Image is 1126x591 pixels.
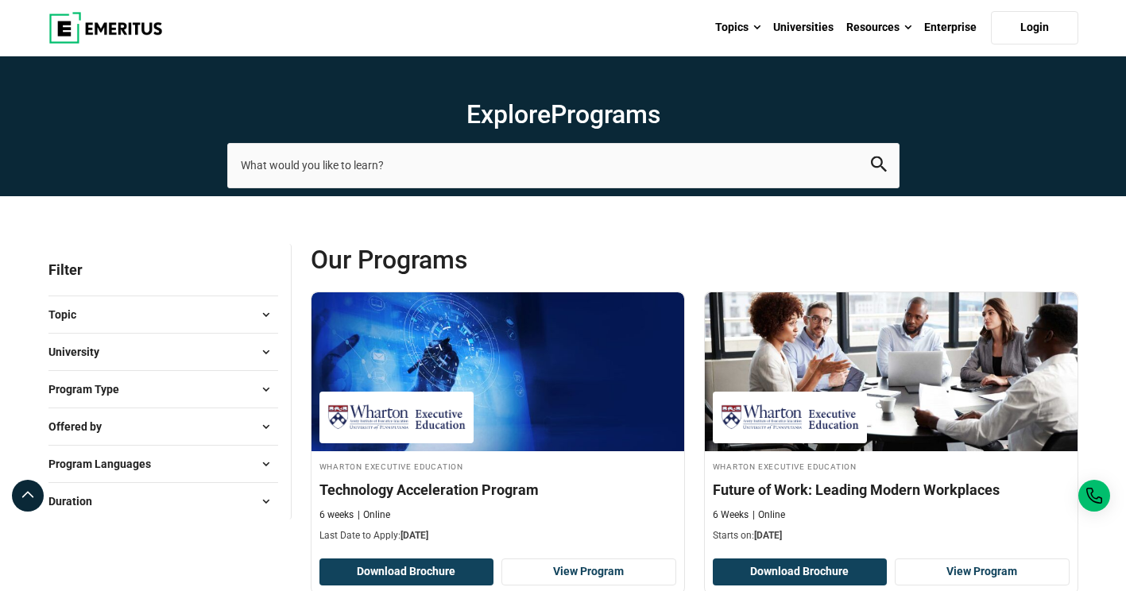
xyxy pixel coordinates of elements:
a: View Program [501,558,676,585]
span: Our Programs [311,244,695,276]
span: Programs [551,99,660,129]
span: Program Languages [48,455,164,473]
a: Technology Course by Wharton Executive Education - October 9, 2025 Wharton Executive Education Wh... [311,292,684,551]
button: University [48,340,278,364]
span: Duration [48,492,105,510]
a: search [871,160,887,176]
p: Starts on: [713,529,1070,543]
p: Online [753,508,785,522]
h4: Wharton Executive Education [713,459,1070,473]
span: Offered by [48,418,114,435]
button: Duration [48,489,278,513]
button: Program Type [48,377,278,401]
p: 6 Weeks [713,508,749,522]
img: Wharton Executive Education [721,400,859,435]
a: Login [991,11,1078,44]
p: Last Date to Apply: [319,529,676,543]
button: Download Brochure [713,558,888,585]
span: [DATE] [400,530,428,541]
button: Offered by [48,415,278,438]
h4: Wharton Executive Education [319,459,676,473]
img: Wharton Executive Education [327,400,466,435]
a: View Program [895,558,1070,585]
img: Technology Acceleration Program | Online Technology Course [311,292,684,451]
button: Topic [48,303,278,326]
img: Future of Work: Leading Modern Workplaces | Online Leadership Course [705,292,1078,451]
span: Program Type [48,380,132,398]
button: Program Languages [48,452,278,476]
p: 6 weeks [319,508,354,522]
p: Online [358,508,390,522]
button: search [871,156,887,175]
p: Filter [48,244,278,295]
input: search-page [227,143,900,187]
h1: Explore [227,98,900,130]
span: University [48,343,112,361]
a: Leadership Course by Wharton Executive Education - October 9, 2025 Wharton Executive Education Wh... [705,292,1078,551]
span: Topic [48,306,89,323]
span: [DATE] [754,530,782,541]
h4: Future of Work: Leading Modern Workplaces [713,480,1070,500]
button: Download Brochure [319,558,494,585]
h4: Technology Acceleration Program [319,480,676,500]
